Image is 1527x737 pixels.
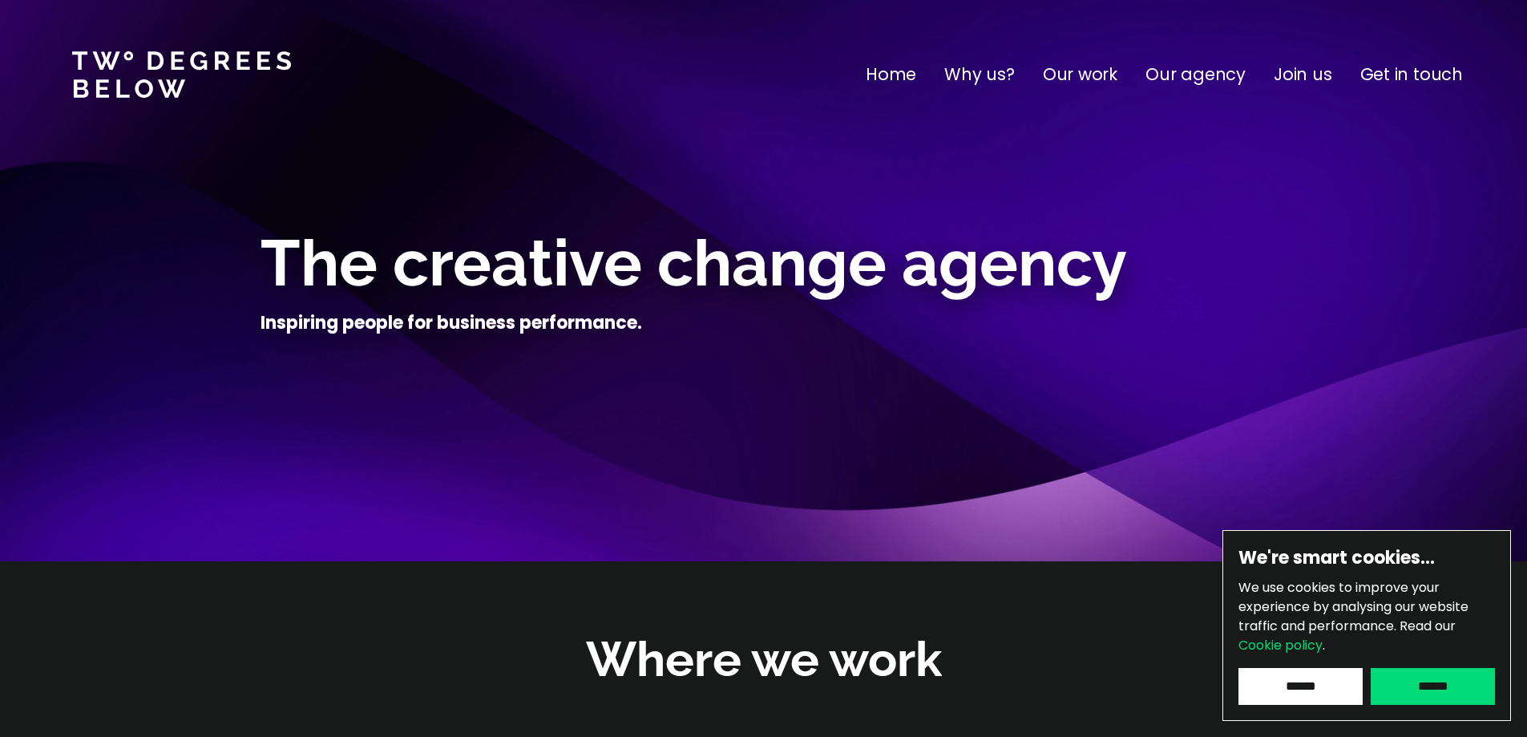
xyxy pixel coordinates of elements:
a: Join us [1274,62,1332,87]
p: We use cookies to improve your experience by analysing our website traffic and performance. [1238,578,1495,655]
a: Our agency [1145,62,1246,87]
a: Why us? [944,62,1015,87]
a: Our work [1043,62,1117,87]
a: Get in touch [1360,62,1463,87]
a: Cookie policy [1238,636,1323,654]
span: Read our . [1238,617,1456,654]
span: The creative change agency [261,225,1127,301]
h6: We're smart cookies… [1238,546,1495,570]
h4: Inspiring people for business performance. [261,311,642,335]
a: Home [866,62,916,87]
h2: Where we work [586,627,942,692]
